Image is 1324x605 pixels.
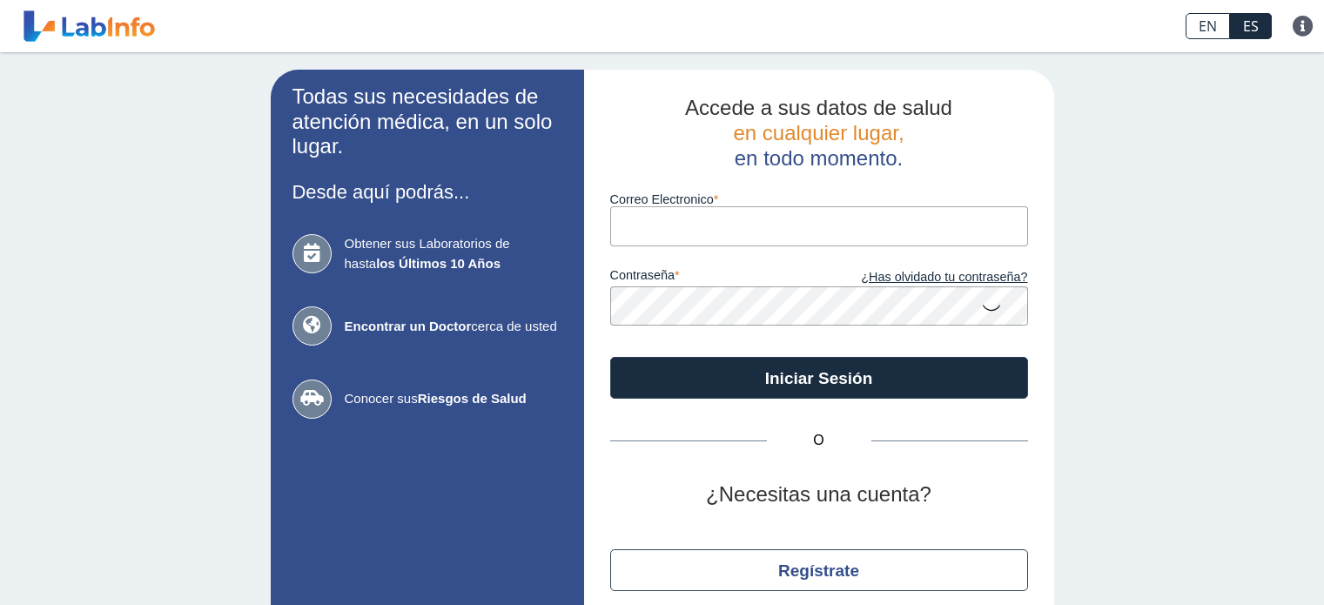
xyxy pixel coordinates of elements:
b: Encontrar un Doctor [345,319,472,333]
span: Accede a sus datos de salud [685,96,952,119]
h3: Desde aquí podrás... [292,181,562,203]
a: ¿Has olvidado tu contraseña? [819,268,1028,287]
b: los Últimos 10 Años [376,256,501,271]
span: cerca de usted [345,317,562,337]
label: contraseña [610,268,819,287]
button: Iniciar Sesión [610,357,1028,399]
span: Obtener sus Laboratorios de hasta [345,234,562,273]
h2: Todas sus necesidades de atención médica, en un solo lugar. [292,84,562,159]
b: Riesgos de Salud [418,391,527,406]
span: O [767,430,871,451]
a: EN [1186,13,1230,39]
label: Correo Electronico [610,192,1028,206]
span: en cualquier lugar, [733,121,904,145]
h2: ¿Necesitas una cuenta? [610,482,1028,508]
a: ES [1230,13,1272,39]
span: Conocer sus [345,389,562,409]
span: en todo momento. [735,146,903,170]
button: Regístrate [610,549,1028,591]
